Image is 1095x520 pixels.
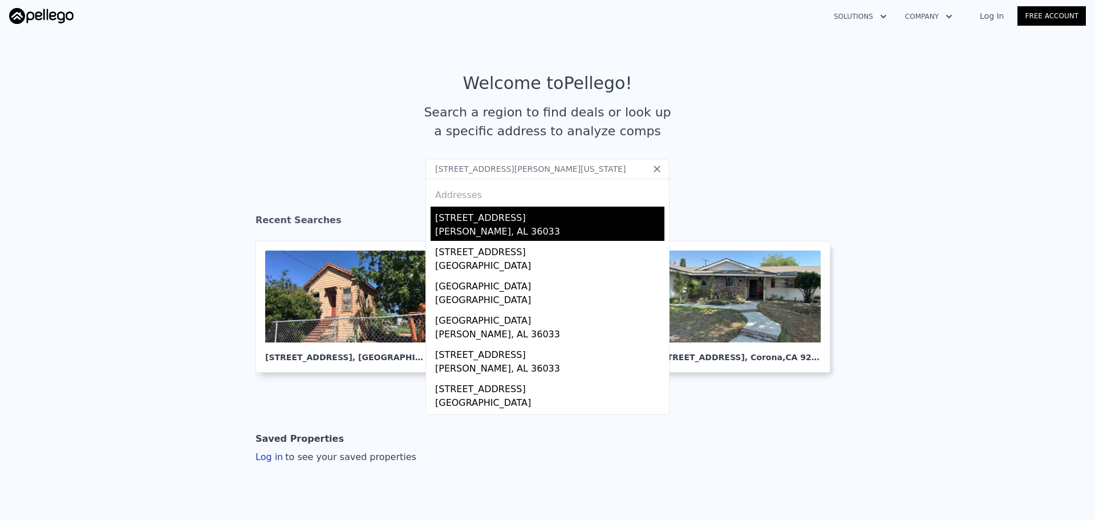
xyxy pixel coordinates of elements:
[1017,6,1086,26] a: Free Account
[435,241,664,259] div: [STREET_ADDRESS]
[435,328,664,344] div: [PERSON_NAME], AL 36033
[782,353,828,362] span: , CA 92882
[255,204,839,241] div: Recent Searches
[966,10,1017,22] a: Log In
[435,344,664,362] div: [STREET_ADDRESS]
[435,293,664,309] div: [GEOGRAPHIC_DATA]
[255,450,416,464] div: Log in
[435,225,664,241] div: [PERSON_NAME], AL 36033
[435,396,664,412] div: [GEOGRAPHIC_DATA]
[9,8,74,24] img: Pellego
[896,6,962,27] button: Company
[435,362,664,378] div: [PERSON_NAME], AL 36033
[435,259,664,275] div: [GEOGRAPHIC_DATA]
[435,412,664,430] div: [STREET_ADDRESS]
[435,207,664,225] div: [STREET_ADDRESS]
[255,428,344,450] div: Saved Properties
[435,275,664,293] div: [GEOGRAPHIC_DATA]
[825,6,896,27] button: Solutions
[463,73,632,94] div: Welcome to Pellego !
[283,452,416,462] span: to see your saved properties
[658,342,821,363] div: [STREET_ADDRESS] , Corona
[420,103,675,140] div: Search a region to find deals or look up a specific address to analyze comps
[435,378,664,396] div: [STREET_ADDRESS]
[255,241,447,373] a: [STREET_ADDRESS], [GEOGRAPHIC_DATA]
[431,179,664,207] div: Addresses
[435,309,664,328] div: [GEOGRAPHIC_DATA]
[425,159,670,179] input: Search an address or region...
[648,241,839,373] a: [STREET_ADDRESS], Corona,CA 92882
[265,342,428,363] div: [STREET_ADDRESS] , [GEOGRAPHIC_DATA]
